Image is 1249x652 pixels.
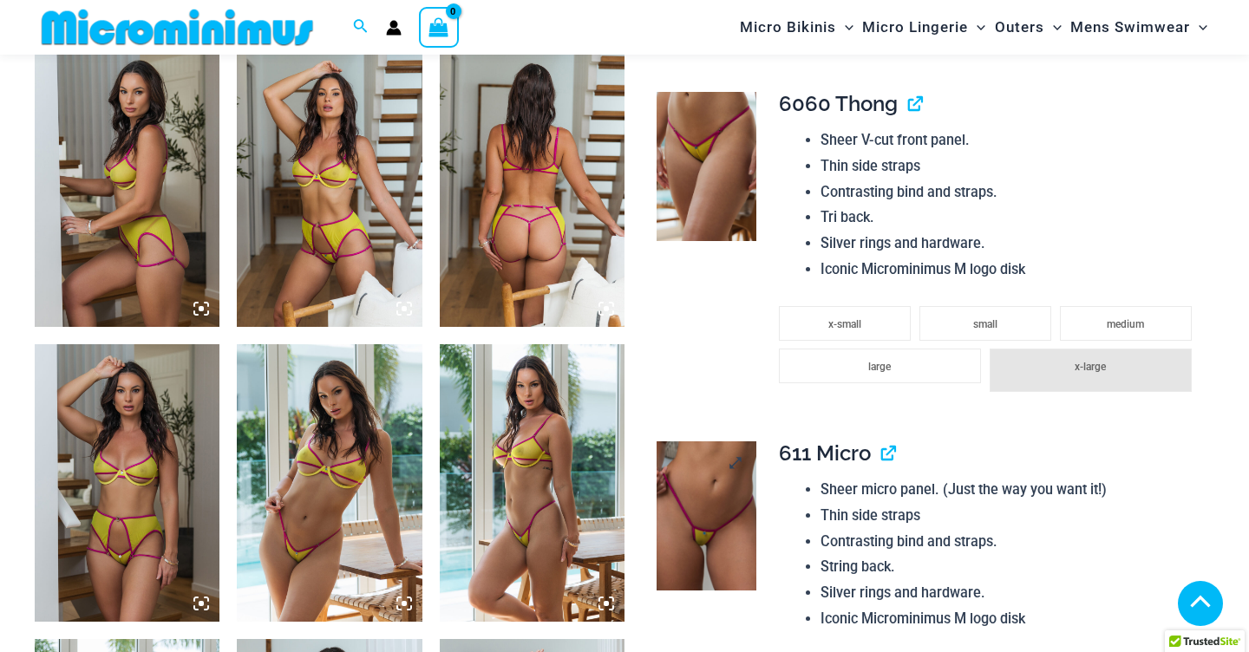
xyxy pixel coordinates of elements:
li: medium [1060,306,1192,341]
img: Dangers Kiss Solar Flair 1060 Bra 611 Micro 1760 Garter 02 [237,49,422,327]
li: Contrasting bind and straps. [821,529,1200,555]
li: Thin side straps [821,503,1200,529]
li: String back. [821,554,1200,580]
img: Dangers Kiss Solar Flair 1060 Bra 611 Micro 1760 Garter [440,49,624,327]
span: Menu Toggle [968,5,985,49]
li: Silver rings and hardware. [821,231,1200,257]
span: x-large [1075,361,1106,373]
span: Menu Toggle [1190,5,1207,49]
li: small [919,306,1051,341]
img: Dangers Kiss Solar Flair 611 Micro [657,441,755,590]
li: large [779,349,981,383]
li: Silver rings and hardware. [821,580,1200,606]
img: MM SHOP LOGO FLAT [35,8,320,47]
img: Dangers Kiss Solar Flair 1060 Bra 6060 Thong 1760 Garter [35,49,219,327]
span: Menu Toggle [836,5,853,49]
img: Dangers Kiss Solar Flair 1060 Bra 6060 Thong 1760 Garter [35,344,219,622]
span: large [868,361,891,373]
span: Micro Bikinis [740,5,836,49]
span: x-small [828,318,861,330]
li: Thin side straps [821,153,1200,179]
span: Outers [995,5,1044,49]
a: Account icon link [386,20,402,36]
li: x-large [990,349,1192,392]
a: OutersMenu ToggleMenu Toggle [991,5,1066,49]
img: Dangers Kiss Solar Flair 6060 Thong [657,92,755,241]
a: Micro BikinisMenu ToggleMenu Toggle [736,5,858,49]
span: Micro Lingerie [862,5,968,49]
span: 611 Micro [779,440,871,466]
li: Iconic Microminimus M logo disk [821,606,1200,632]
span: small [973,318,997,330]
li: Iconic Microminimus M logo disk [821,257,1200,283]
span: Menu Toggle [1044,5,1062,49]
a: Mens SwimwearMenu ToggleMenu Toggle [1066,5,1212,49]
span: Mens Swimwear [1070,5,1190,49]
span: 6060 Thong [779,91,898,116]
img: Dangers Kiss Solar Flair 1060 Bra 6060 Thong [440,344,624,622]
a: Micro LingerieMenu ToggleMenu Toggle [858,5,990,49]
li: x-small [779,306,911,341]
nav: Site Navigation [733,3,1214,52]
li: Tri back. [821,205,1200,231]
li: Contrasting bind and straps. [821,179,1200,205]
img: Dangers Kiss Solar Flair 1060 Bra 6060 Thong [237,344,422,622]
span: medium [1107,318,1144,330]
a: View Shopping Cart, empty [419,7,459,47]
li: Sheer V-cut front panel. [821,127,1200,153]
li: Sheer micro panel. (Just the way you want it!) [821,477,1200,503]
a: Search icon link [353,16,369,38]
